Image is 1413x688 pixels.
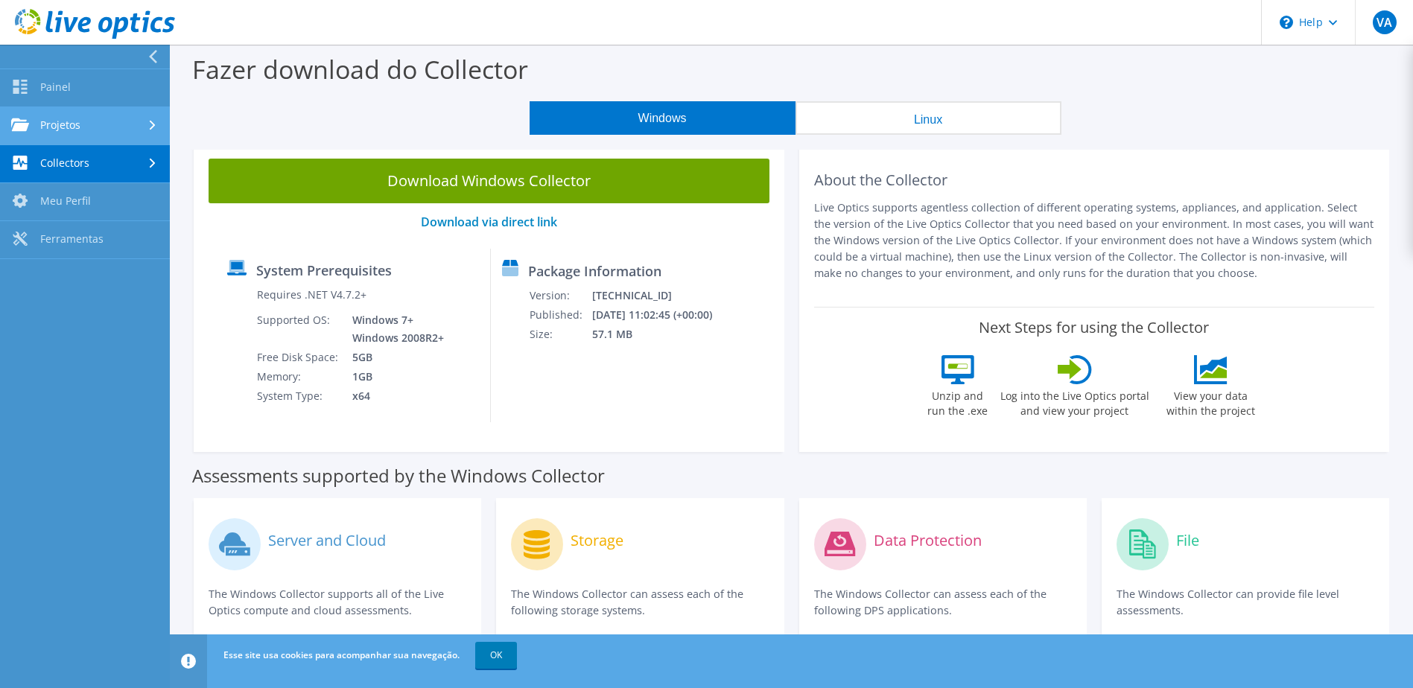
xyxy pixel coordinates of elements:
td: Free Disk Space: [256,348,341,367]
label: Package Information [528,264,661,278]
td: Supported OS: [256,310,341,348]
td: [DATE] 11:02:45 (+00:00) [591,305,731,325]
a: Download via direct link [421,214,557,230]
button: Linux [796,101,1061,135]
label: Unzip and run the .exe [924,384,992,418]
label: Fazer download do Collector [192,52,528,86]
label: System Prerequisites [256,263,392,278]
label: Storage [571,533,623,548]
span: Esse site usa cookies para acompanhar sua navegação. [223,649,460,661]
button: Windows [530,101,796,135]
label: Server and Cloud [268,533,386,548]
label: Data Protection [874,533,982,548]
a: Download Windows Collector [209,159,769,203]
td: 1GB [341,367,447,386]
label: Assessments supported by the Windows Collector [192,468,605,483]
td: Published: [529,305,591,325]
p: Live Optics supports agentless collection of different operating systems, appliances, and applica... [814,200,1375,281]
td: System Type: [256,386,341,406]
label: Next Steps for using the Collector [979,319,1209,337]
h2: About the Collector [814,171,1375,189]
span: VA [1373,10,1397,34]
td: 5GB [341,348,447,367]
svg: \n [1280,16,1293,29]
p: The Windows Collector can assess each of the following DPS applications. [814,586,1072,619]
label: Log into the Live Optics portal and view your project [1000,384,1150,418]
label: View your data within the project [1158,384,1265,418]
label: Requires .NET V4.7.2+ [257,287,366,302]
td: x64 [341,386,447,406]
label: File [1176,533,1199,548]
td: 57.1 MB [591,325,731,344]
p: The Windows Collector can provide file level assessments. [1117,586,1374,619]
td: Size: [529,325,591,344]
p: The Windows Collector supports all of the Live Optics compute and cloud assessments. [209,586,466,619]
a: OK [475,642,517,669]
td: [TECHNICAL_ID] [591,286,731,305]
td: Version: [529,286,591,305]
td: Windows 7+ Windows 2008R2+ [341,310,447,348]
p: The Windows Collector can assess each of the following storage systems. [511,586,769,619]
td: Memory: [256,367,341,386]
